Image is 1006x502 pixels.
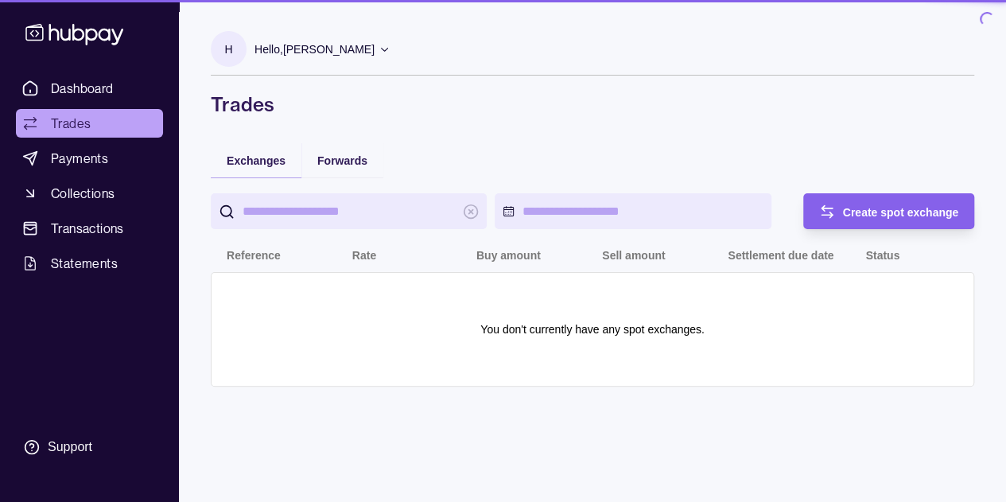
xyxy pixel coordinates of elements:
a: Payments [16,144,163,173]
p: Sell amount [602,249,665,262]
a: Trades [16,109,163,138]
p: Buy amount [476,249,541,262]
p: Status [865,249,899,262]
span: Payments [51,149,108,168]
span: Transactions [51,219,124,238]
p: You don't currently have any spot exchanges. [480,321,705,338]
h1: Trades [211,91,974,117]
span: Collections [51,184,115,203]
span: Statements [51,254,118,273]
span: Forwards [317,154,367,167]
span: Dashboard [51,79,114,98]
a: Dashboard [16,74,163,103]
a: Support [16,430,163,464]
p: Reference [227,249,281,262]
a: Collections [16,179,163,208]
span: Create spot exchange [843,206,959,219]
input: search [243,193,455,229]
a: Transactions [16,214,163,243]
p: Hello, [PERSON_NAME] [254,41,375,58]
span: Trades [51,114,91,133]
p: Rate [352,249,376,262]
p: H [224,41,232,58]
span: Exchanges [227,154,285,167]
a: Statements [16,249,163,278]
div: Support [48,438,92,456]
p: Settlement due date [728,249,833,262]
button: Create spot exchange [803,193,975,229]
